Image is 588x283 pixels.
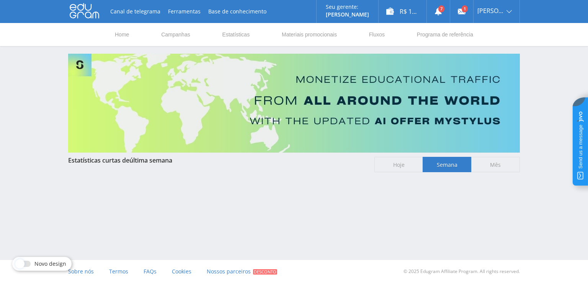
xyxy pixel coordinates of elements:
[326,12,369,18] p: [PERSON_NAME]
[172,260,191,283] a: Cookies
[114,23,130,46] a: Home
[172,268,191,275] span: Cookies
[477,8,504,14] span: [PERSON_NAME]
[207,268,251,275] span: Nossos parceiros
[326,4,369,10] p: Seu gerente:
[68,157,367,164] div: Estatísticas curtas de
[34,261,66,267] span: Novo design
[416,23,474,46] a: Programa de referência
[144,260,157,283] a: FAQs
[281,23,338,46] a: Materiais promocionais
[160,23,191,46] a: Campanhas
[207,260,277,283] a: Nossos parceiros Desconto
[471,157,520,172] span: Mês
[253,269,277,275] span: Desconto
[423,157,471,172] span: Semana
[129,156,172,165] span: última semana
[368,23,385,46] a: Fluxos
[374,157,423,172] span: Hoje
[144,268,157,275] span: FAQs
[109,260,128,283] a: Termos
[68,260,94,283] a: Sobre nós
[68,54,520,153] img: Banner
[68,268,94,275] span: Sobre nós
[298,260,520,283] div: © 2025 Edugram Affiliate Program. All rights reserved.
[109,268,128,275] span: Termos
[222,23,251,46] a: Estatísticas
